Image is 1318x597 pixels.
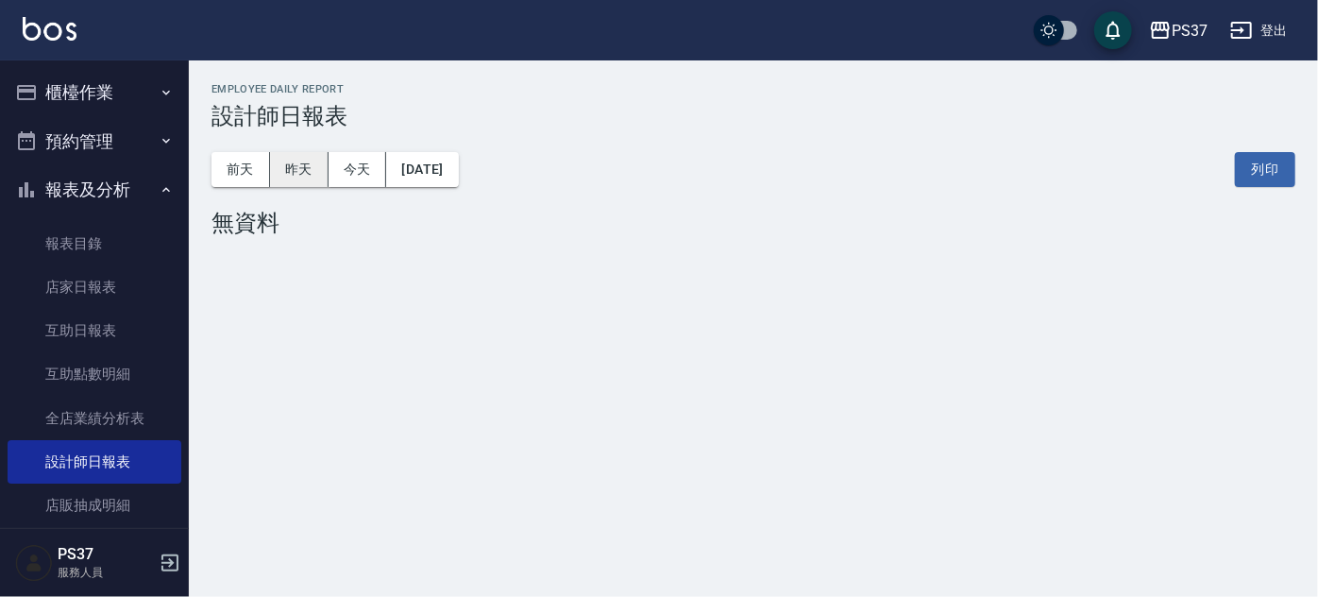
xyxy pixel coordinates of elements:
button: [DATE] [386,152,458,187]
p: 服務人員 [58,564,154,581]
button: save [1094,11,1132,49]
button: 報表及分析 [8,165,181,214]
button: 今天 [329,152,387,187]
div: PS37 [1172,19,1208,43]
button: 前天 [211,152,270,187]
button: 登出 [1223,13,1295,48]
a: 店販抽成明細 [8,484,181,527]
a: 費用分析表 [8,527,181,571]
h3: 設計師日報表 [211,103,1295,129]
a: 互助日報表 [8,309,181,352]
button: PS37 [1141,11,1215,50]
h5: PS37 [58,545,154,564]
a: 店家日報表 [8,265,181,309]
a: 設計師日報表 [8,440,181,484]
div: 無資料 [211,210,1295,236]
h2: Employee Daily Report [211,83,1295,95]
button: 昨天 [270,152,329,187]
button: 列印 [1235,152,1295,187]
a: 全店業績分析表 [8,397,181,440]
a: 互助點數明細 [8,352,181,396]
img: Logo [23,17,76,41]
img: Person [15,544,53,582]
button: 預約管理 [8,117,181,166]
button: 櫃檯作業 [8,68,181,117]
a: 報表目錄 [8,222,181,265]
